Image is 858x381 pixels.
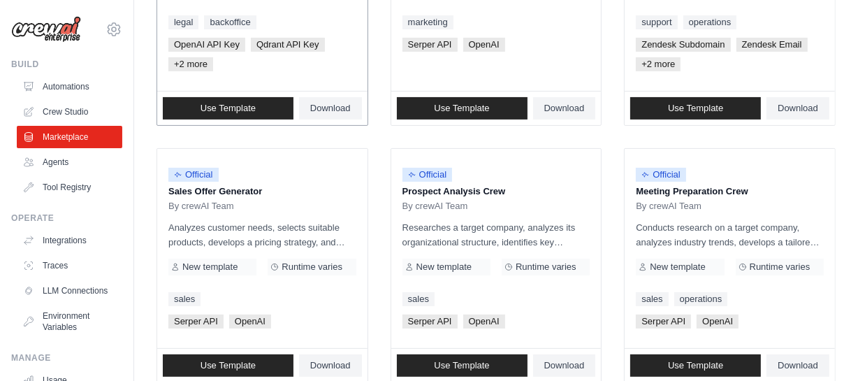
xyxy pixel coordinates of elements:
[17,280,122,302] a: LLM Connections
[636,315,691,329] span: Serper API
[402,168,453,182] span: Official
[766,97,829,120] a: Download
[636,38,730,52] span: Zendesk Subdomain
[636,15,677,29] a: support
[17,76,122,98] a: Automations
[416,261,472,273] span: New template
[766,354,829,377] a: Download
[299,354,362,377] a: Download
[463,38,505,52] span: OpenAI
[251,38,325,52] span: Qdrant API Key
[463,315,505,329] span: OpenAI
[168,185,356,199] p: Sales Offer Generator
[17,229,122,252] a: Integrations
[282,261,342,273] span: Runtime varies
[299,97,362,120] a: Download
[182,261,238,273] span: New template
[17,126,122,148] a: Marketplace
[11,59,122,70] div: Build
[17,305,122,338] a: Environment Variables
[397,354,528,377] a: Use Template
[533,97,596,120] a: Download
[11,352,122,364] div: Manage
[168,292,201,306] a: sales
[402,38,458,52] span: Serper API
[402,315,458,329] span: Serper API
[11,213,122,224] div: Operate
[778,360,818,371] span: Download
[434,360,489,371] span: Use Template
[17,101,122,123] a: Crew Studio
[310,103,351,114] span: Download
[533,354,596,377] a: Download
[750,261,810,273] span: Runtime varies
[402,292,435,306] a: sales
[697,315,739,329] span: OpenAI
[168,168,219,182] span: Official
[683,15,737,29] a: operations
[11,16,81,43] img: Logo
[650,261,705,273] span: New template
[168,201,234,212] span: By crewAI Team
[310,360,351,371] span: Download
[778,103,818,114] span: Download
[163,97,293,120] a: Use Template
[204,15,256,29] a: backoffice
[397,97,528,120] a: Use Template
[544,103,585,114] span: Download
[630,354,761,377] a: Use Template
[668,103,723,114] span: Use Template
[17,176,122,199] a: Tool Registry
[163,354,293,377] a: Use Template
[636,201,701,212] span: By crewAI Team
[168,57,213,71] span: +2 more
[636,220,824,250] p: Conducts research on a target company, analyzes industry trends, develops a tailored sales strate...
[636,57,681,71] span: +2 more
[168,315,224,329] span: Serper API
[636,185,824,199] p: Meeting Preparation Crew
[168,15,198,29] a: legal
[636,168,686,182] span: Official
[229,315,271,329] span: OpenAI
[434,103,489,114] span: Use Template
[201,103,256,114] span: Use Template
[544,360,585,371] span: Download
[17,254,122,277] a: Traces
[516,261,576,273] span: Runtime varies
[168,38,245,52] span: OpenAI API Key
[402,15,453,29] a: marketing
[17,151,122,173] a: Agents
[636,292,668,306] a: sales
[674,292,728,306] a: operations
[668,360,723,371] span: Use Template
[402,201,468,212] span: By crewAI Team
[201,360,256,371] span: Use Template
[402,185,590,199] p: Prospect Analysis Crew
[402,220,590,250] p: Researches a target company, analyzes its organizational structure, identifies key contacts, and ...
[168,220,356,250] p: Analyzes customer needs, selects suitable products, develops a pricing strategy, and creates a co...
[736,38,808,52] span: Zendesk Email
[630,97,761,120] a: Use Template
